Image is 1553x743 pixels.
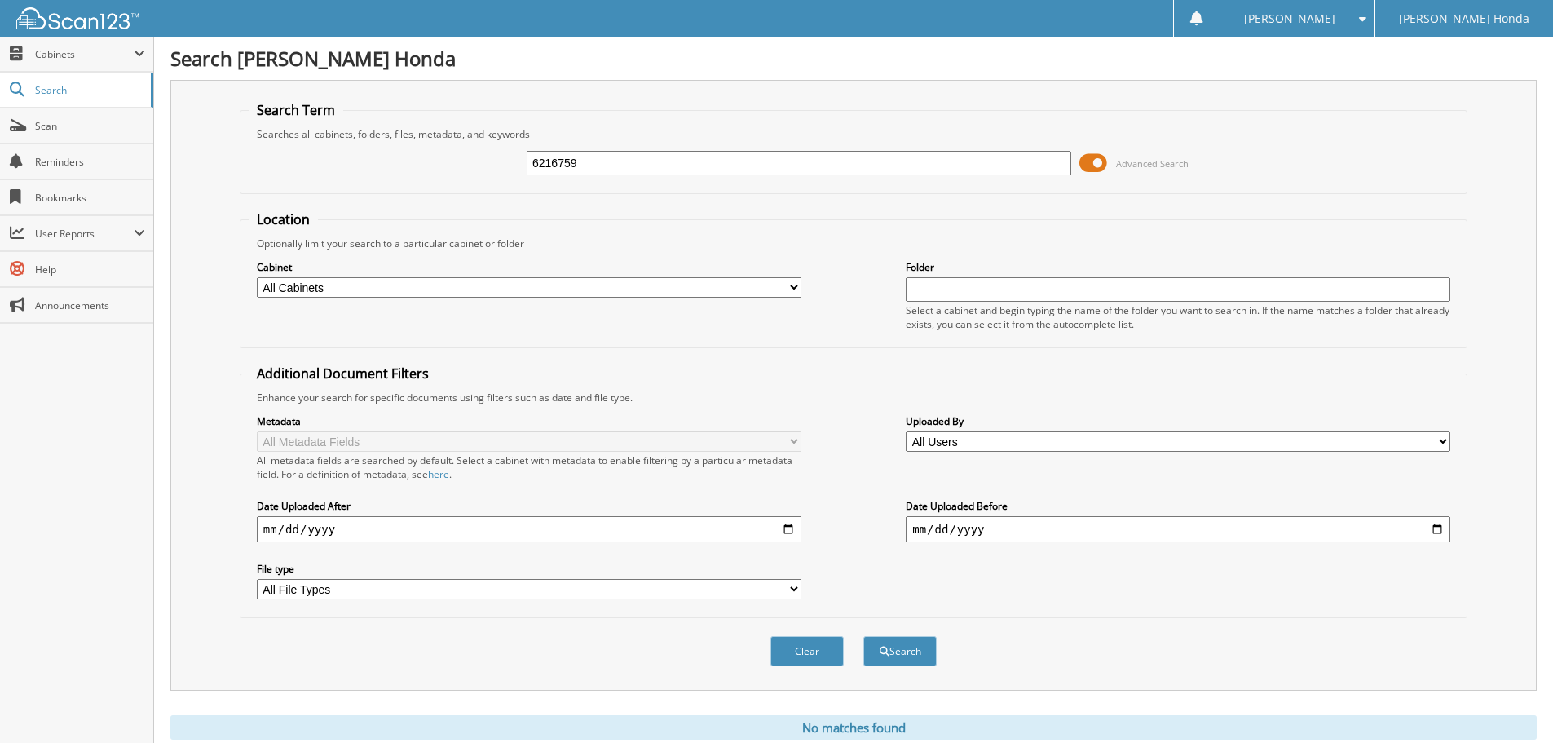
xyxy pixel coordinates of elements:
[249,210,318,228] legend: Location
[249,365,437,383] legend: Additional Document Filters
[35,119,145,133] span: Scan
[35,155,145,169] span: Reminders
[257,499,801,513] label: Date Uploaded After
[249,101,343,119] legend: Search Term
[906,303,1450,331] div: Select a cabinet and begin typing the name of the folder you want to search in. If the name match...
[770,636,844,666] button: Clear
[35,47,134,61] span: Cabinets
[257,562,801,576] label: File type
[257,414,801,428] label: Metadata
[1116,157,1189,170] span: Advanced Search
[1244,14,1335,24] span: [PERSON_NAME]
[16,7,139,29] img: scan123-logo-white.svg
[906,414,1450,428] label: Uploaded By
[257,516,801,542] input: start
[257,260,801,274] label: Cabinet
[35,299,145,312] span: Announcements
[35,83,143,97] span: Search
[249,391,1458,405] div: Enhance your search for specific documents using filters such as date and file type.
[249,127,1458,141] div: Searches all cabinets, folders, files, metadata, and keywords
[1399,14,1529,24] span: [PERSON_NAME] Honda
[249,237,1458,250] div: Optionally limit your search to a particular cabinet or folder
[906,499,1450,513] label: Date Uploaded Before
[170,715,1537,740] div: No matches found
[428,467,449,481] a: here
[257,453,801,481] div: All metadata fields are searched by default. Select a cabinet with metadata to enable filtering b...
[35,191,145,205] span: Bookmarks
[906,516,1450,542] input: end
[35,227,134,241] span: User Reports
[170,45,1537,72] h1: Search [PERSON_NAME] Honda
[863,636,937,666] button: Search
[35,263,145,276] span: Help
[906,260,1450,274] label: Folder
